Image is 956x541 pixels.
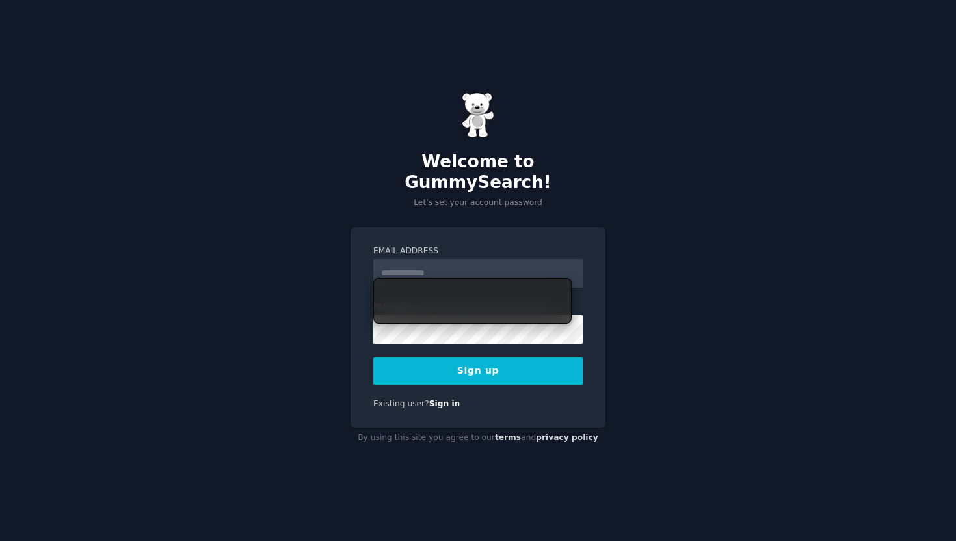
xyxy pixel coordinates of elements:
button: Sign up [373,357,583,385]
a: terms [495,433,521,442]
label: Email Address [373,245,583,257]
h2: Welcome to GummySearch! [351,152,605,193]
div: By using this site you agree to our and [351,428,605,449]
p: Let's set your account password [351,197,605,209]
a: privacy policy [536,433,598,442]
img: Gummy Bear [462,92,494,138]
a: Sign in [429,399,460,408]
span: Existing user? [373,399,429,408]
